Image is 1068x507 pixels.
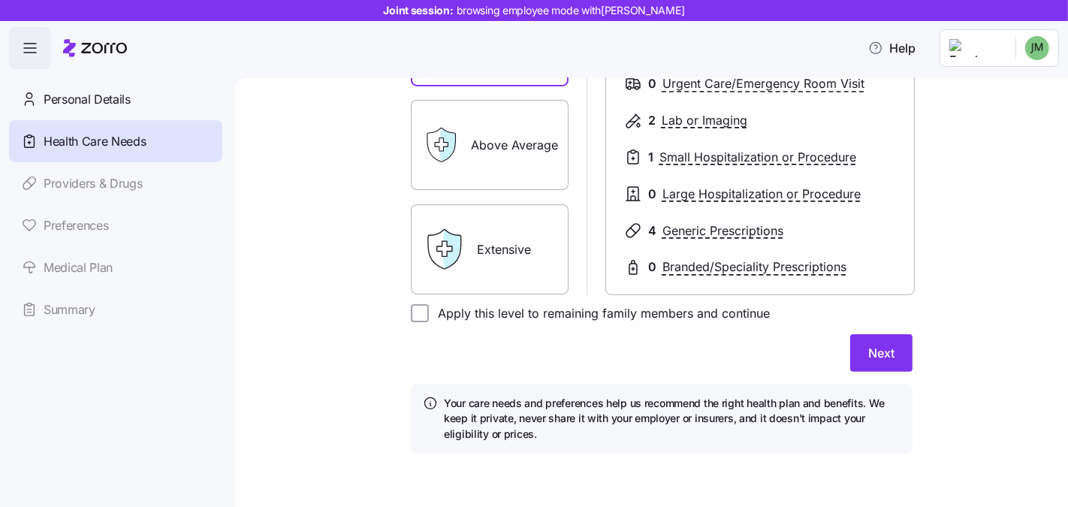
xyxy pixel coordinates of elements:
[457,3,685,18] span: browsing employee mode with [PERSON_NAME]
[648,111,656,130] span: 2
[648,222,656,240] span: 4
[662,258,846,276] span: Branded/Speciality Prescriptions
[648,74,656,93] span: 0
[444,396,901,442] h4: Your care needs and preferences help us recommend the right health plan and benefits. We keep it ...
[868,344,895,362] span: Next
[384,3,685,18] span: Joint session:
[429,304,770,322] label: Apply this level to remaining family members and continue
[648,148,653,167] span: 1
[9,120,222,162] a: Health Care Needs
[1025,36,1049,60] img: ce3654e533d8156cbde617345222133a
[411,204,569,294] label: Extensive
[9,162,222,204] a: Providers & Drugs
[9,288,222,330] a: Summary
[44,90,131,109] span: Personal Details
[850,334,913,372] button: Next
[648,185,656,204] span: 0
[868,39,916,57] span: Help
[949,39,1003,57] img: Employer logo
[9,246,222,288] a: Medical Plan
[9,204,222,246] a: Preferences
[662,111,747,130] span: Lab or Imaging
[659,148,856,167] span: Small Hospitalization or Procedure
[662,222,783,240] span: Generic Prescriptions
[856,33,928,63] button: Help
[44,132,146,151] span: Health Care Needs
[662,74,864,93] span: Urgent Care/Emergency Room Visit
[411,100,569,190] label: Above Average
[9,78,222,120] a: Personal Details
[662,185,861,204] span: Large Hospitalization or Procedure
[648,258,656,276] span: 0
